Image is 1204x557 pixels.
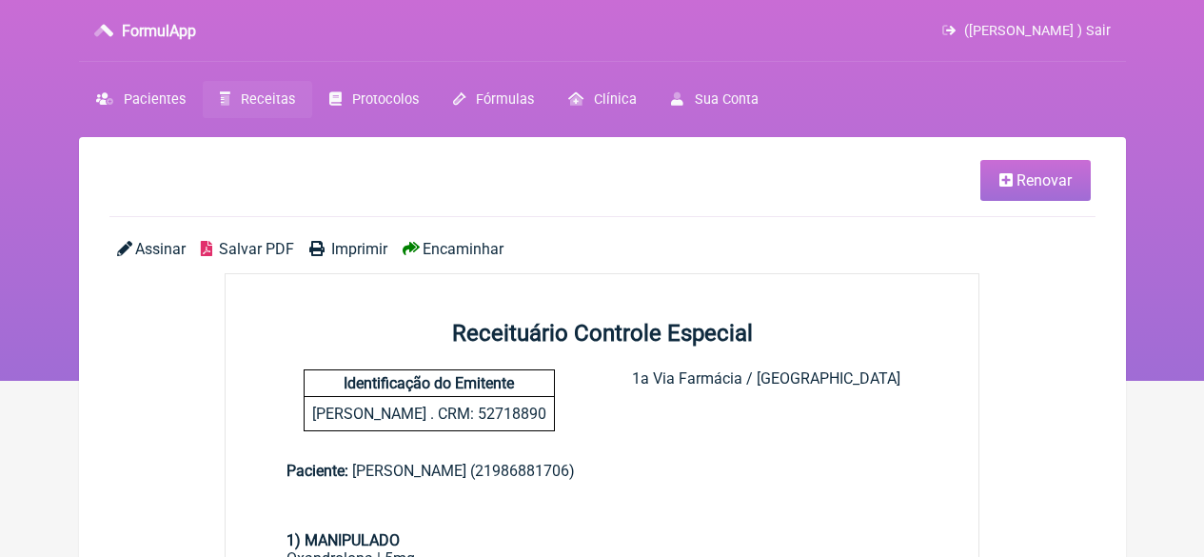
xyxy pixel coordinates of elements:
[201,240,294,258] a: Salvar PDF
[632,369,900,431] div: 1a Via Farmácia / [GEOGRAPHIC_DATA]
[117,240,186,258] a: Assinar
[594,91,637,108] span: Clínica
[423,240,503,258] span: Encaminhar
[312,81,436,118] a: Protocolos
[122,22,196,40] h3: FormulApp
[1016,171,1072,189] span: Renovar
[219,240,294,258] span: Salvar PDF
[305,370,554,397] h4: Identificação do Emitente
[286,462,918,480] div: [PERSON_NAME] (21986881706)
[135,240,186,258] span: Assinar
[203,81,312,118] a: Receitas
[286,531,400,549] strong: 1) MANIPULADO
[286,462,348,480] span: Paciente:
[436,81,551,118] a: Fórmulas
[654,81,775,118] a: Sua Conta
[241,91,295,108] span: Receitas
[476,91,534,108] span: Fórmulas
[305,397,554,430] p: [PERSON_NAME] . CRM: 52718890
[942,23,1110,39] a: ([PERSON_NAME] ) Sair
[551,81,654,118] a: Clínica
[964,23,1111,39] span: ([PERSON_NAME] ) Sair
[124,91,186,108] span: Pacientes
[226,320,979,347] h2: Receituário Controle Especial
[352,91,419,108] span: Protocolos
[309,240,387,258] a: Imprimir
[695,91,759,108] span: Sua Conta
[331,240,387,258] span: Imprimir
[403,240,503,258] a: Encaminhar
[980,160,1091,201] a: Renovar
[79,81,203,118] a: Pacientes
